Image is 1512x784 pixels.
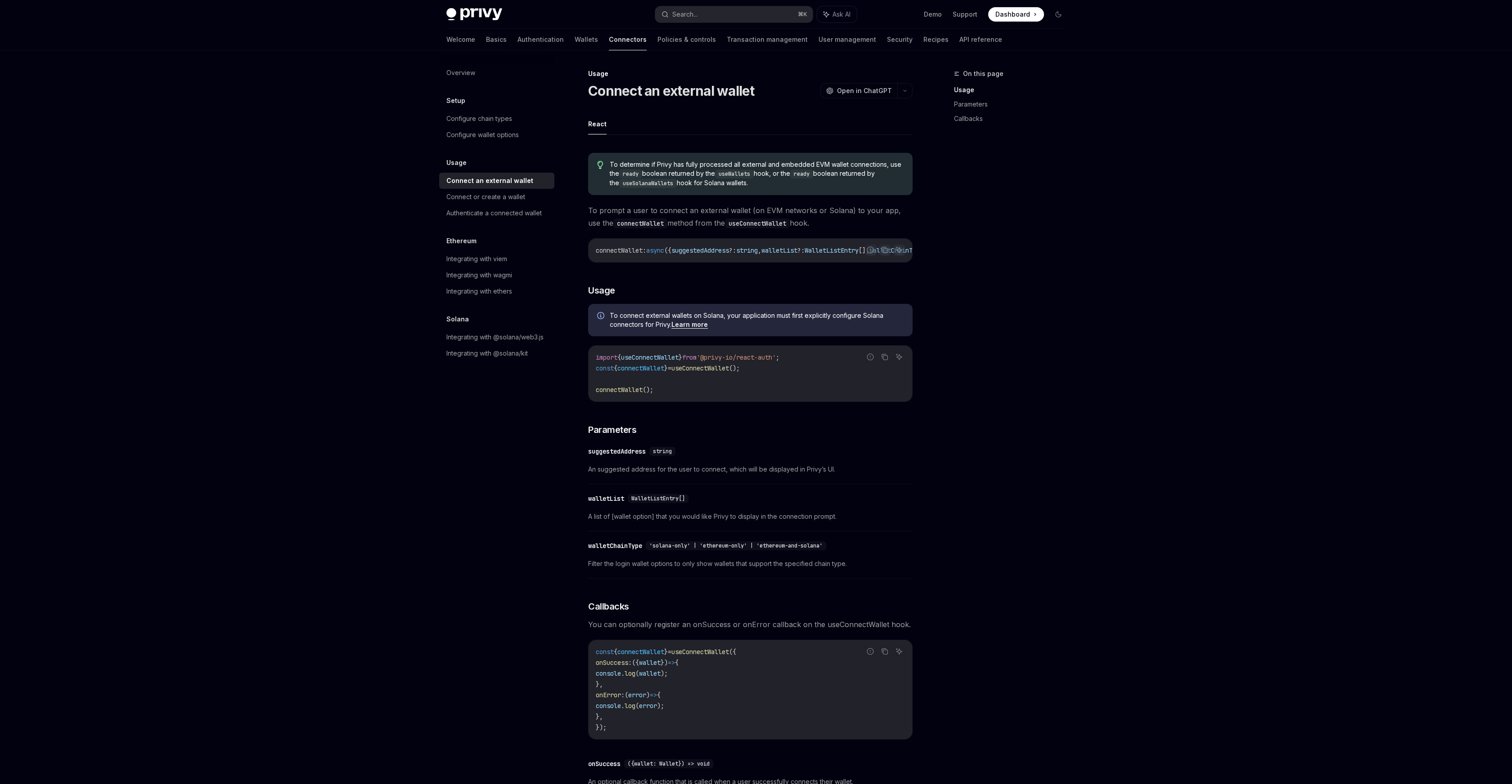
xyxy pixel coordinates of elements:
[671,648,729,656] span: useConnectWallet
[596,386,643,394] span: connectWallet
[613,218,667,228] code: connectWallet
[671,364,729,372] span: useConnectWallet
[646,691,650,699] span: )
[820,83,897,98] button: Open in ChatGPT
[621,702,625,710] span: .
[588,204,913,229] span: To prompt a user to connect an external wallet (on EVM networks or Solana) to your app, use the m...
[817,6,857,22] button: Ask AI
[614,648,617,656] span: {
[588,464,913,475] span: An suggested address for the user to connect, which will be displayed in Privy’s UI.
[668,648,671,656] span: =
[650,691,657,699] span: =>
[661,659,668,667] span: })
[625,702,635,710] span: log
[439,205,554,221] a: Authenticate a connected wallet
[635,702,639,710] span: (
[682,353,697,361] span: from
[697,353,776,361] span: '@privy-io/react-auth'
[588,759,621,768] div: onSuccess
[619,169,642,178] code: ready
[588,113,607,134] button: React
[805,246,859,254] span: WalletListEntry
[954,83,1073,97] a: Usage
[729,648,736,656] span: ({
[924,10,942,19] a: Demo
[439,345,554,361] a: Integrating with @solana/kit
[727,29,808,50] a: Transaction management
[653,448,672,455] span: string
[671,321,708,329] a: Learn more
[486,29,507,50] a: Basics
[664,246,671,254] span: ({
[798,11,807,18] span: ⌘ K
[758,246,761,254] span: ,
[610,160,904,188] span: To determine if Privy has fully processed all external and embedded EVM wallet connections, use t...
[864,351,876,363] button: Report incorrect code
[679,353,682,361] span: }
[439,251,554,267] a: Integrating with viem
[596,680,603,688] span: },
[446,29,475,50] a: Welcome
[893,646,905,657] button: Ask AI
[859,246,869,254] span: [],
[639,659,661,667] span: wallet
[661,669,668,677] span: );
[639,669,661,677] span: wallet
[988,7,1044,22] a: Dashboard
[643,386,653,394] span: ();
[635,669,639,677] span: (
[617,364,664,372] span: connectWallet
[609,29,647,50] a: Connectors
[439,127,554,143] a: Configure wallet options
[596,723,607,731] span: });
[446,157,467,168] h5: Usage
[628,760,710,767] span: ({wallet: Wallet}) => void
[439,267,554,283] a: Integrating with wagmi
[963,68,1003,79] span: On this page
[864,244,876,256] button: Report incorrect code
[588,83,755,99] h1: Connect an external wallet
[819,29,876,50] a: User management
[596,713,603,721] span: },
[446,192,525,202] div: Connect or create a wallet
[672,9,697,20] div: Search...
[446,348,528,359] div: Integrating with @solana/kit
[588,541,642,550] div: walletChainType
[879,646,891,657] button: Copy the contents from the code block
[631,495,685,502] span: WalletListEntry[]
[617,353,621,361] span: {
[439,65,554,81] a: Overview
[664,648,668,656] span: }
[879,244,891,256] button: Copy the contents from the code block
[776,353,779,361] span: ;
[864,646,876,657] button: Report incorrect code
[832,10,850,19] span: Ask AI
[614,364,617,372] span: {
[596,648,614,656] span: const
[675,659,679,667] span: {
[439,283,554,299] a: Integrating with ethers
[893,351,905,363] button: Ask AI
[446,314,469,325] h5: Solana
[671,246,729,254] span: suggestedAddress
[517,29,564,50] a: Authentication
[575,29,598,50] a: Wallets
[893,244,905,256] button: Ask AI
[621,353,679,361] span: useConnectWallet
[879,351,891,363] button: Copy the contents from the code block
[959,29,1002,50] a: API reference
[790,169,813,178] code: ready
[643,246,646,254] span: :
[954,97,1073,111] a: Parameters
[588,69,913,78] div: Usage
[588,423,636,436] span: Parameters
[761,246,797,254] span: walletList
[588,511,913,522] span: A list of [wallet option] that you would like Privy to display in the connection prompt.
[887,29,913,50] a: Security
[923,29,949,50] a: Recipes
[446,129,519,140] div: Configure wallet options
[439,111,554,127] a: Configure chain types
[588,284,615,297] span: Usage
[588,618,913,631] span: You can optionally register an onSuccess or onError callback on the useConnectWallet hook.
[439,329,554,345] a: Integrating with @solana/web3.js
